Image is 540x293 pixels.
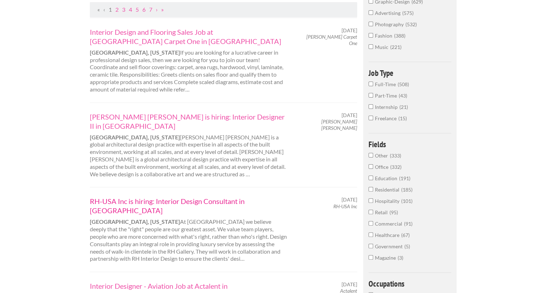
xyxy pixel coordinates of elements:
span: 15 [398,115,407,121]
a: Page 2 [115,6,119,13]
a: Page 5 [136,6,139,13]
a: Page 3 [122,6,125,13]
input: Education191 [369,176,373,180]
span: 67 [401,232,410,238]
span: 101 [401,198,413,204]
input: photography532 [369,22,373,26]
input: Full-Time508 [369,82,373,86]
span: Part-Time [375,93,399,99]
span: [DATE] [342,197,357,203]
span: 332 [390,164,402,170]
div: At [GEOGRAPHIC_DATA] we believe deeply that the "right" people are our greatest asset. We value t... [84,197,294,262]
input: Residential185 [369,187,373,192]
span: Hospitality [375,198,401,204]
input: Office332 [369,164,373,169]
span: First Page [97,6,100,13]
span: [DATE] [342,112,357,118]
div: [PERSON_NAME] [PERSON_NAME] is a global architectural design practice with expertise in all aspec... [84,112,294,178]
em: [PERSON_NAME] [PERSON_NAME] [321,118,357,131]
input: music221 [369,44,373,49]
span: 508 [398,81,409,87]
span: Magazine [375,255,398,261]
input: Internship21 [369,104,373,109]
a: Interior Design and Flooring Sales Job at [GEOGRAPHIC_DATA] Carpet One in [GEOGRAPHIC_DATA] [90,27,287,46]
input: Part-Time43 [369,93,373,98]
strong: [GEOGRAPHIC_DATA], [US_STATE] [90,49,180,56]
input: Hospitality101 [369,198,373,203]
span: photography [375,21,405,27]
input: Retail95 [369,210,373,214]
span: 532 [405,21,417,27]
input: Commercial91 [369,221,373,226]
a: Page 6 [142,6,146,13]
input: Other333 [369,153,373,157]
a: Page 7 [149,6,152,13]
span: 333 [390,153,401,159]
em: [PERSON_NAME] Carpet One [306,34,357,46]
a: [PERSON_NAME] [PERSON_NAME] is hiring: Interior Designer II in [GEOGRAPHIC_DATA] [90,112,287,131]
div: If you are looking for a lucrative career in professional design sales, then we are looking for y... [84,27,294,93]
span: 388 [394,33,405,39]
span: Retail [375,209,389,215]
input: Government5 [369,244,373,248]
span: 191 [399,175,410,181]
a: Last Page, Page 56 [161,6,164,13]
input: advertising575 [369,10,373,15]
span: Other [375,153,390,159]
strong: [GEOGRAPHIC_DATA], [US_STATE] [90,134,180,140]
input: fashion388 [369,33,373,38]
span: 21 [399,104,408,110]
span: Commercial [375,221,404,227]
h4: Job Type [369,69,451,77]
span: advertising [375,10,402,16]
span: Freelance [375,115,398,121]
span: fashion [375,33,394,39]
span: [DATE] [342,27,357,34]
span: 221 [390,44,402,50]
h4: Fields [369,140,451,148]
span: Healthcare [375,232,401,238]
span: Government [375,243,404,249]
span: music [375,44,390,50]
strong: [GEOGRAPHIC_DATA], [US_STATE] [90,218,180,225]
span: Office [375,164,390,170]
span: 95 [389,209,398,215]
span: 185 [401,187,413,193]
a: Next Page [156,6,158,13]
span: 3 [398,255,403,261]
a: RH-USA Inc is hiring: Interior Design Consultant in [GEOGRAPHIC_DATA] [90,197,287,215]
span: Internship [375,104,399,110]
a: Page 4 [129,6,132,13]
h4: Occupations [369,280,451,288]
span: 43 [399,93,407,99]
input: Healthcare67 [369,232,373,237]
span: Previous Page [103,6,105,13]
span: 575 [402,10,414,16]
span: 5 [404,243,410,249]
em: RH-USA Inc [333,203,357,209]
span: Education [375,175,399,181]
input: Freelance15 [369,116,373,120]
span: Residential [375,187,401,193]
span: Full-Time [375,81,398,87]
a: Page 1 [109,6,112,13]
input: Magazine3 [369,255,373,260]
span: 91 [404,221,413,227]
span: [DATE] [342,281,357,288]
